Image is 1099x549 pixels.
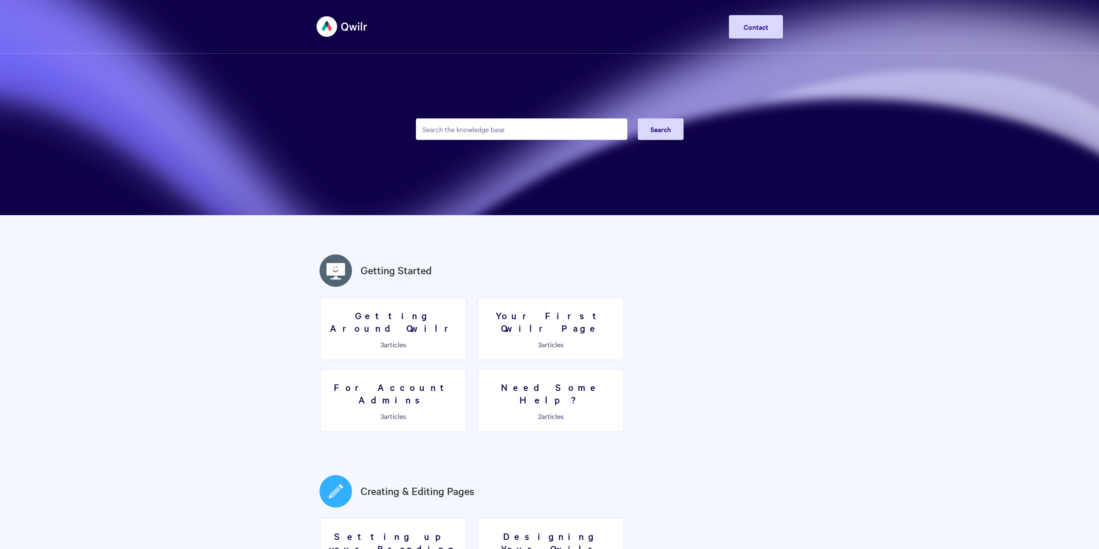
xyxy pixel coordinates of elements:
span: 3 [538,340,542,349]
p: articles [483,412,618,420]
span: 3 [380,340,384,349]
p: articles [326,412,461,420]
img: Qwilr Help Center [317,10,368,43]
a: Getting Around Qwilr 3articles [320,297,466,360]
a: Need Some Help? 2articles [478,369,624,432]
a: For Account Admins 3articles [320,369,466,432]
button: Search [638,118,684,140]
span: 2 [538,411,542,421]
a: Contact [729,15,783,38]
span: Search [650,124,671,134]
h3: Getting Around Qwilr [326,309,461,334]
a: Your First Qwilr Page 3articles [478,297,624,360]
a: Getting Started [361,263,432,278]
p: articles [483,340,618,348]
span: 3 [380,411,384,421]
h3: Your First Qwilr Page [483,309,618,334]
p: articles [326,340,461,348]
a: Creating & Editing Pages [361,483,475,499]
h3: For Account Admins [326,381,461,406]
input: Search the knowledge base [416,118,627,140]
h3: Need Some Help? [483,381,618,406]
